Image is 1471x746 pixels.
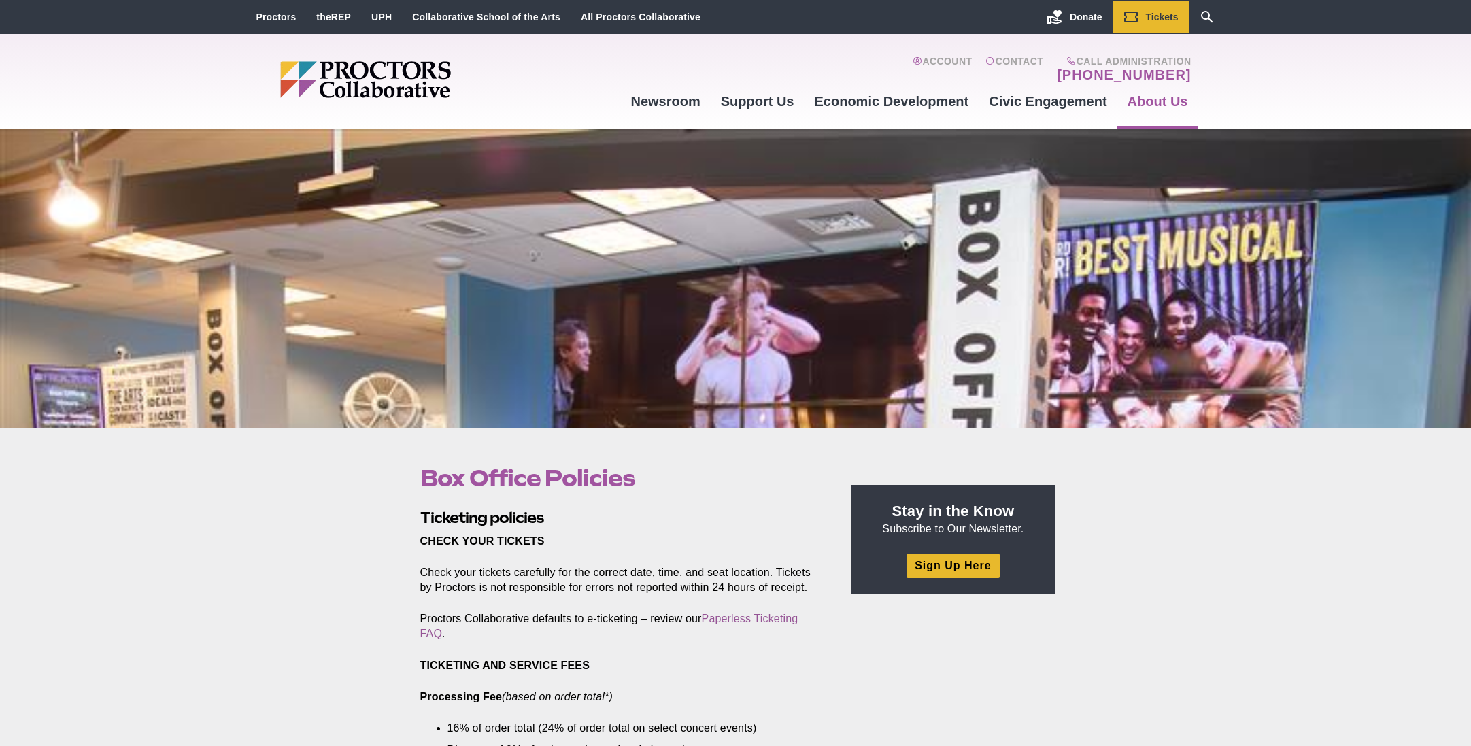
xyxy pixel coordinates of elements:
a: Sign Up Here [907,554,999,577]
img: Proctors logo [280,61,556,98]
a: Civic Engagement [979,83,1117,120]
a: UPH [371,12,392,22]
a: Tickets [1113,1,1189,33]
em: (based on order total*) [502,691,613,702]
a: Collaborative School of the Arts [412,12,560,22]
a: [PHONE_NUMBER] [1057,67,1191,83]
strong: TICKETING AND SERVICE FEES [420,660,590,671]
a: Economic Development [805,83,979,120]
a: Support Us [711,83,805,120]
span: Donate [1070,12,1102,22]
span: Call Administration [1053,56,1191,67]
a: Account [913,56,972,83]
a: All Proctors Collaborative [581,12,700,22]
h2: Ticketing policies [420,507,820,528]
li: 16% of order total (24% of order total on select concert events) [447,721,800,736]
p: Subscribe to Our Newsletter. [867,501,1038,537]
strong: Stay in the Know [892,503,1015,520]
h1: Box Office Policies [420,465,820,491]
p: Check your tickets carefully for the correct date, time, and seat location. Tickets by Proctors i... [420,565,820,595]
a: Donate [1036,1,1112,33]
span: Tickets [1146,12,1179,22]
a: Newsroom [620,83,710,120]
p: Proctors Collaborative defaults to e-ticketing – review our . [420,611,820,641]
strong: CHECK YOUR TICKETS [420,535,545,547]
a: Search [1189,1,1225,33]
a: Proctors [256,12,297,22]
strong: Processing Fee [420,691,503,702]
a: Contact [985,56,1043,83]
a: theREP [316,12,351,22]
a: About Us [1117,83,1198,120]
